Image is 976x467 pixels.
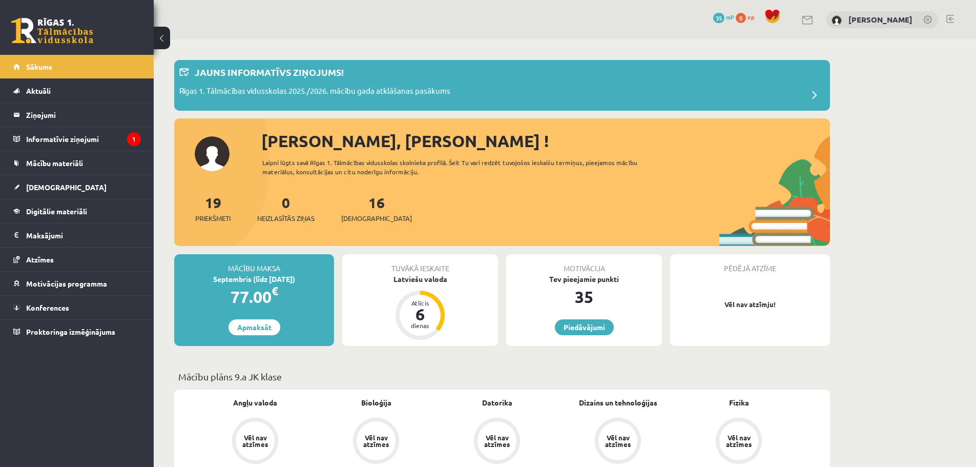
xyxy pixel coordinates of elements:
[482,397,512,408] a: Datorika
[26,303,69,312] span: Konferences
[361,397,391,408] a: Bioloģija
[729,397,749,408] a: Fizika
[26,327,115,336] span: Proktoringa izmēģinājums
[26,255,54,264] span: Atzīmes
[713,13,734,21] a: 35 mP
[678,418,799,466] a: Vēl nav atzīmes
[316,418,437,466] a: Vēl nav atzīmes
[262,158,656,176] div: Laipni lūgts savā Rīgas 1. Tālmācības vidusskolas skolnieka profilā. Šeit Tu vari redzēt tuvojošo...
[341,193,412,224] a: 16[DEMOGRAPHIC_DATA]
[670,254,830,274] div: Pēdējā atzīme
[26,182,107,192] span: [DEMOGRAPHIC_DATA]
[26,62,52,71] span: Sākums
[832,15,842,26] img: Jaromirs Četčikovs
[127,132,141,146] i: 1
[405,300,435,306] div: Atlicis
[26,224,141,247] legend: Maksājumi
[13,55,141,78] a: Sākums
[726,13,734,21] span: mP
[724,434,753,448] div: Vēl nav atzīmes
[848,14,912,25] a: [PERSON_NAME]
[195,213,231,224] span: Priekšmeti
[13,248,141,271] a: Atzīmes
[579,397,657,408] a: Dizains un tehnoloģijas
[272,283,278,298] span: €
[604,434,632,448] div: Vēl nav atzīmes
[195,193,231,224] a: 19Priekšmeti
[257,193,315,224] a: 0Neizlasītās ziņas
[241,434,269,448] div: Vēl nav atzīmes
[13,224,141,247] a: Maksājumi
[13,151,141,175] a: Mācību materiāli
[261,129,830,153] div: [PERSON_NAME], [PERSON_NAME] !
[341,213,412,224] span: [DEMOGRAPHIC_DATA]
[675,299,825,310] p: Vēl nav atzīmju!
[178,370,826,383] p: Mācību plāns 9.a JK klase
[257,213,315,224] span: Neizlasītās ziņas
[405,306,435,322] div: 6
[13,320,141,343] a: Proktoringa izmēģinājums
[229,319,280,335] a: Apmaksāt
[26,127,141,151] legend: Informatīvie ziņojumi
[506,285,662,309] div: 35
[11,18,93,44] a: Rīgas 1. Tālmācības vidusskola
[26,279,107,288] span: Motivācijas programma
[13,103,141,127] a: Ziņojumi
[26,158,83,168] span: Mācību materiāli
[13,272,141,295] a: Motivācijas programma
[26,86,51,95] span: Aktuāli
[174,285,334,309] div: 77.00
[713,13,724,23] span: 35
[13,199,141,223] a: Digitālie materiāli
[174,274,334,285] div: Septembris (līdz [DATE])
[174,254,334,274] div: Mācību maksa
[362,434,390,448] div: Vēl nav atzīmes
[506,274,662,285] div: Tev pieejamie punkti
[179,85,450,99] p: Rīgas 1. Tālmācības vidusskolas 2025./2026. mācību gada atklāšanas pasākums
[179,65,825,106] a: Jauns informatīvs ziņojums! Rīgas 1. Tālmācības vidusskolas 2025./2026. mācību gada atklāšanas pa...
[506,254,662,274] div: Motivācija
[747,13,754,21] span: xp
[26,103,141,127] legend: Ziņojumi
[195,418,316,466] a: Vēl nav atzīmes
[736,13,759,21] a: 0 xp
[233,397,277,408] a: Angļu valoda
[13,79,141,103] a: Aktuāli
[483,434,511,448] div: Vēl nav atzīmes
[13,127,141,151] a: Informatīvie ziņojumi1
[26,207,87,216] span: Digitālie materiāli
[195,65,344,79] p: Jauns informatīvs ziņojums!
[13,296,141,319] a: Konferences
[736,13,746,23] span: 0
[342,274,498,341] a: Latviešu valoda Atlicis 6 dienas
[342,274,498,285] div: Latviešu valoda
[342,254,498,274] div: Tuvākā ieskaite
[437,418,557,466] a: Vēl nav atzīmes
[405,322,435,329] div: dienas
[555,319,614,335] a: Piedāvājumi
[13,175,141,199] a: [DEMOGRAPHIC_DATA]
[557,418,678,466] a: Vēl nav atzīmes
